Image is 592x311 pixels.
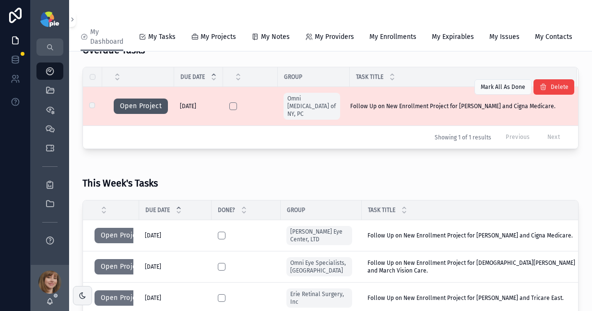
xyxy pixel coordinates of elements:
div: scrollable content [31,56,69,261]
a: My Notes [251,28,290,48]
span: [DATE] [180,102,196,110]
span: Group [284,73,302,81]
span: Showing 1 of 1 results [435,134,491,141]
span: My Enrollments [369,32,416,42]
span: Omni [MEDICAL_DATA] of NY, PC [287,95,336,118]
button: Delete [533,79,574,95]
span: Follow Up on New Enrollment Project for [PERSON_NAME] and Tricare East. [367,294,564,302]
span: Follow Up on New Enrollment Project for [PERSON_NAME] and Cigna Medicare. [367,232,573,239]
span: Omni Eye Specialists, [GEOGRAPHIC_DATA] [290,259,348,274]
span: Task Title [356,73,383,81]
a: My Dashboard [81,24,123,51]
span: My Notes [261,32,290,42]
a: My Expirables [432,28,474,48]
span: Erie Retinal Surgery, Inc [290,290,348,306]
span: My Issues [489,32,520,42]
span: My Contacts [535,32,572,42]
span: My Providers [315,32,354,42]
button: Open Project [95,259,149,274]
span: [DATE] [145,232,161,239]
a: My Contacts [535,28,572,48]
a: Open Project [114,103,168,110]
button: Mark All As Done [474,79,532,95]
span: Follow Up on New Enrollment Project for [DEMOGRAPHIC_DATA][PERSON_NAME] and March Vision Care. [367,259,577,274]
a: Open Project [95,295,149,301]
a: Omni Eye Specialists, [GEOGRAPHIC_DATA] [286,257,352,276]
button: Open Project [95,228,149,243]
a: My Issues [489,28,520,48]
span: [PERSON_NAME] Eye Center, LTD [290,228,348,243]
span: Group [287,206,305,214]
a: Omni [MEDICAL_DATA] of NY, PC [284,93,340,120]
span: Due Date [180,73,205,81]
span: My Tasks [148,32,176,42]
a: Open Project [95,232,149,239]
a: My Providers [305,28,354,48]
span: My Expirables [432,32,474,42]
span: Done? [218,206,235,214]
span: [DATE] [145,263,161,271]
a: My Projects [191,28,236,48]
span: Delete [551,83,568,91]
a: Erie Retinal Surgery, Inc [286,288,352,308]
span: Due Date [145,206,170,214]
span: Mark All As Done [481,83,525,91]
button: Open Project [95,290,149,306]
img: App logo [40,12,59,27]
span: Task Title [368,206,395,214]
h3: This Week's Tasks [83,176,158,190]
a: My Tasks [139,28,176,48]
span: My Projects [201,32,236,42]
a: My Enrollments [369,28,416,48]
span: My Dashboard [90,27,123,47]
span: Follow Up on New Enrollment Project for [PERSON_NAME] and Cigna Medicare. [350,102,556,110]
span: [DATE] [145,294,161,302]
a: Open Project [95,263,149,270]
button: Open Project [114,99,168,114]
a: [PERSON_NAME] Eye Center, LTD [286,226,352,245]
